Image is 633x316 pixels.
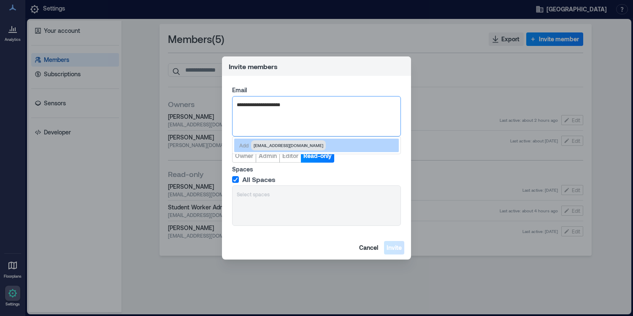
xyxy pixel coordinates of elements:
[279,149,301,163] button: Editor
[256,149,280,163] button: Admin
[357,241,381,254] button: Cancel
[303,152,332,160] span: Read-only
[232,149,256,163] button: Owner
[282,152,298,160] span: Editor
[259,152,277,160] span: Admin
[235,152,253,160] span: Owner
[239,142,249,149] p: Add
[254,142,323,149] span: [EMAIL_ADDRESS][DOMAIN_NAME]
[232,86,399,94] label: Email
[222,56,411,76] header: Invite members
[384,241,404,254] button: Invite
[301,149,334,163] button: Read-only
[387,244,402,252] span: Invite
[359,244,378,252] span: Cancel
[242,175,276,184] span: All Spaces
[232,165,399,174] label: Spaces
